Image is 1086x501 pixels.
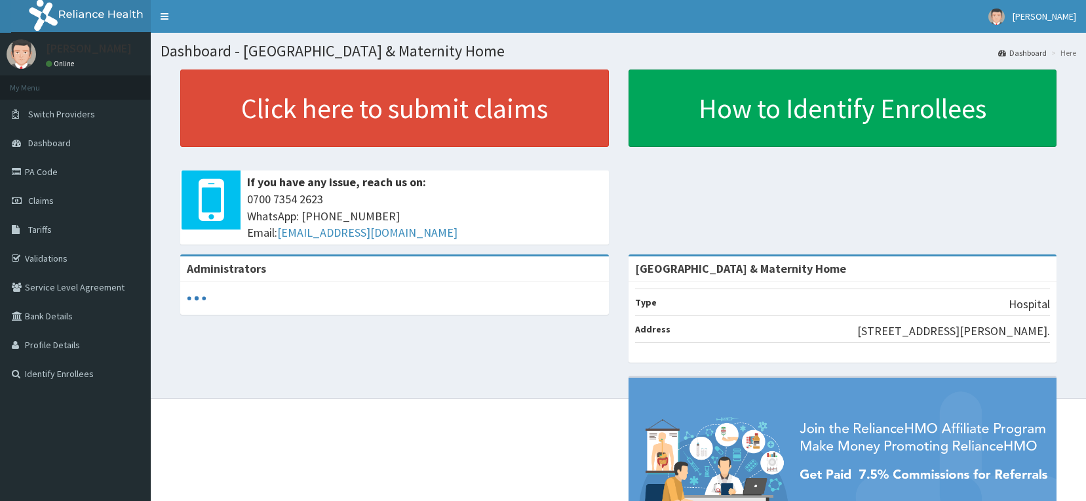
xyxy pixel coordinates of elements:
[161,43,1076,60] h1: Dashboard - [GEOGRAPHIC_DATA] & Maternity Home
[635,261,846,276] strong: [GEOGRAPHIC_DATA] & Maternity Home
[28,108,95,120] span: Switch Providers
[187,261,266,276] b: Administrators
[1048,47,1076,58] li: Here
[187,289,206,308] svg: audio-loading
[46,59,77,68] a: Online
[7,39,36,69] img: User Image
[998,47,1047,58] a: Dashboard
[28,224,52,235] span: Tariffs
[28,137,71,149] span: Dashboard
[635,296,657,308] b: Type
[1009,296,1050,313] p: Hospital
[988,9,1005,25] img: User Image
[180,70,609,147] a: Click here to submit claims
[635,323,670,335] b: Address
[28,195,54,207] span: Claims
[247,174,426,190] b: If you have any issue, reach us on:
[629,70,1057,147] a: How to Identify Enrollees
[247,191,602,241] span: 0700 7354 2623 WhatsApp: [PHONE_NUMBER] Email:
[277,225,457,240] a: [EMAIL_ADDRESS][DOMAIN_NAME]
[857,323,1050,340] p: [STREET_ADDRESS][PERSON_NAME].
[46,43,132,54] p: [PERSON_NAME]
[1013,10,1076,22] span: [PERSON_NAME]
